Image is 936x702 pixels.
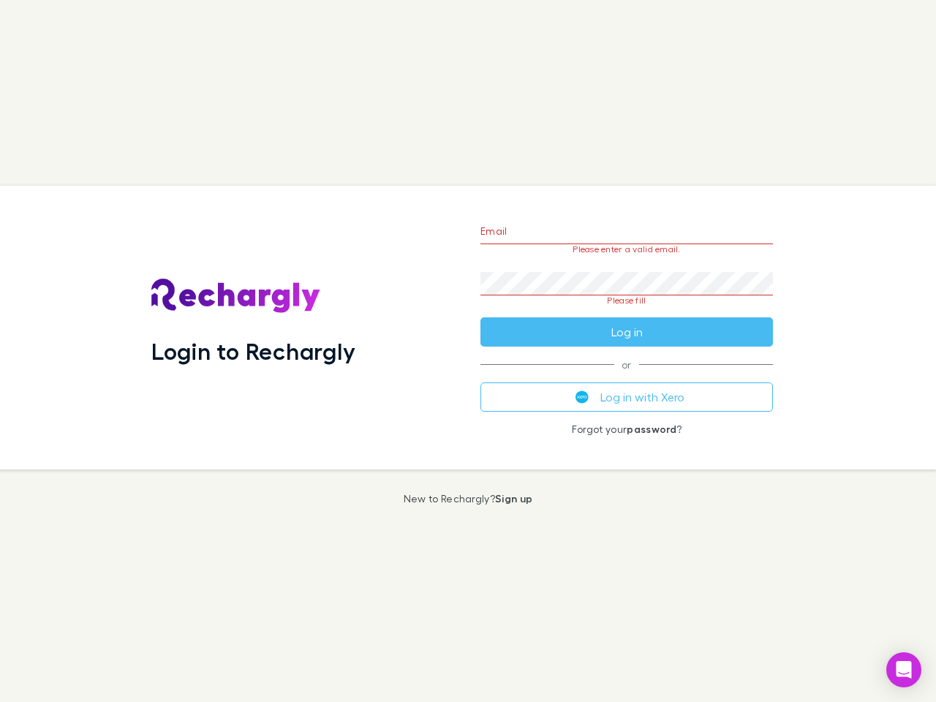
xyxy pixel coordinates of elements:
button: Log in [480,317,773,347]
p: Please enter a valid email. [480,244,773,254]
p: Please fill [480,295,773,306]
div: Open Intercom Messenger [886,652,921,687]
p: New to Rechargly? [404,493,533,505]
span: or [480,364,773,365]
a: password [627,423,676,435]
img: Rechargly's Logo [151,279,321,314]
h1: Login to Rechargly [151,337,355,365]
button: Log in with Xero [480,382,773,412]
p: Forgot your ? [480,423,773,435]
img: Xero's logo [575,390,589,404]
a: Sign up [495,492,532,505]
